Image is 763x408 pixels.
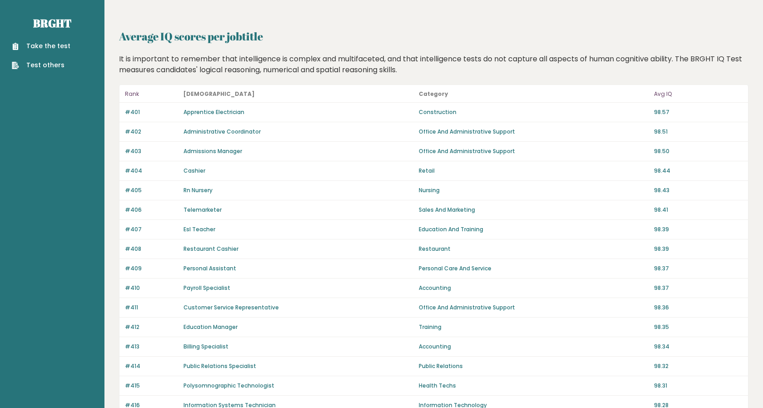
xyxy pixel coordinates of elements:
[183,147,242,155] a: Admissions Manager
[183,245,238,253] a: Restaurant Cashier
[125,186,178,194] p: #405
[654,206,743,214] p: 98.41
[125,108,178,116] p: #401
[419,304,649,312] p: Office And Administrative Support
[419,362,649,370] p: Public Relations
[119,28,748,45] h2: Average IQ scores per jobtitle
[419,284,649,292] p: Accounting
[419,206,649,214] p: Sales And Marketing
[125,89,178,100] p: Rank
[125,362,178,370] p: #414
[654,225,743,234] p: 98.39
[419,382,649,390] p: Health Techs
[419,264,649,273] p: Personal Care And Service
[654,89,743,100] p: Avg IQ
[183,264,236,272] a: Personal Assistant
[125,128,178,136] p: #402
[654,304,743,312] p: 98.36
[183,206,222,214] a: Telemarketer
[183,186,213,194] a: Rn Nursery
[419,225,649,234] p: Education And Training
[12,60,70,70] a: Test others
[125,284,178,292] p: #410
[183,108,244,116] a: Apprentice Electrician
[183,362,256,370] a: Public Relations Specialist
[654,284,743,292] p: 98.37
[654,382,743,390] p: 98.31
[419,147,649,155] p: Office And Administrative Support
[125,343,178,351] p: #413
[419,108,649,116] p: Construction
[183,284,230,292] a: Payroll Specialist
[125,167,178,175] p: #404
[125,147,178,155] p: #403
[183,304,279,311] a: Customer Service Representative
[125,225,178,234] p: #407
[125,206,178,214] p: #406
[419,343,649,351] p: Accounting
[183,225,215,233] a: Esl Teacher
[125,323,178,331] p: #412
[183,90,255,98] b: [DEMOGRAPHIC_DATA]
[419,245,649,253] p: Restaurant
[654,167,743,175] p: 98.44
[419,90,448,98] b: Category
[183,382,274,389] a: Polysomnographic Technologist
[125,382,178,390] p: #415
[654,264,743,273] p: 98.37
[654,323,743,331] p: 98.35
[419,167,649,175] p: Retail
[33,16,71,30] a: Brght
[654,343,743,351] p: 98.34
[183,323,238,331] a: Education Manager
[183,128,261,135] a: Administrative Coordinator
[125,304,178,312] p: #411
[419,323,649,331] p: Training
[419,186,649,194] p: Nursing
[654,362,743,370] p: 98.32
[125,245,178,253] p: #408
[183,167,205,174] a: Cashier
[654,108,743,116] p: 98.57
[654,147,743,155] p: 98.50
[116,54,752,75] div: It is important to remember that intelligence is complex and multifaceted, and that intelligence ...
[125,264,178,273] p: #409
[654,245,743,253] p: 98.39
[183,343,228,350] a: Billing Specialist
[654,128,743,136] p: 98.51
[12,41,70,51] a: Take the test
[419,128,649,136] p: Office And Administrative Support
[654,186,743,194] p: 98.43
